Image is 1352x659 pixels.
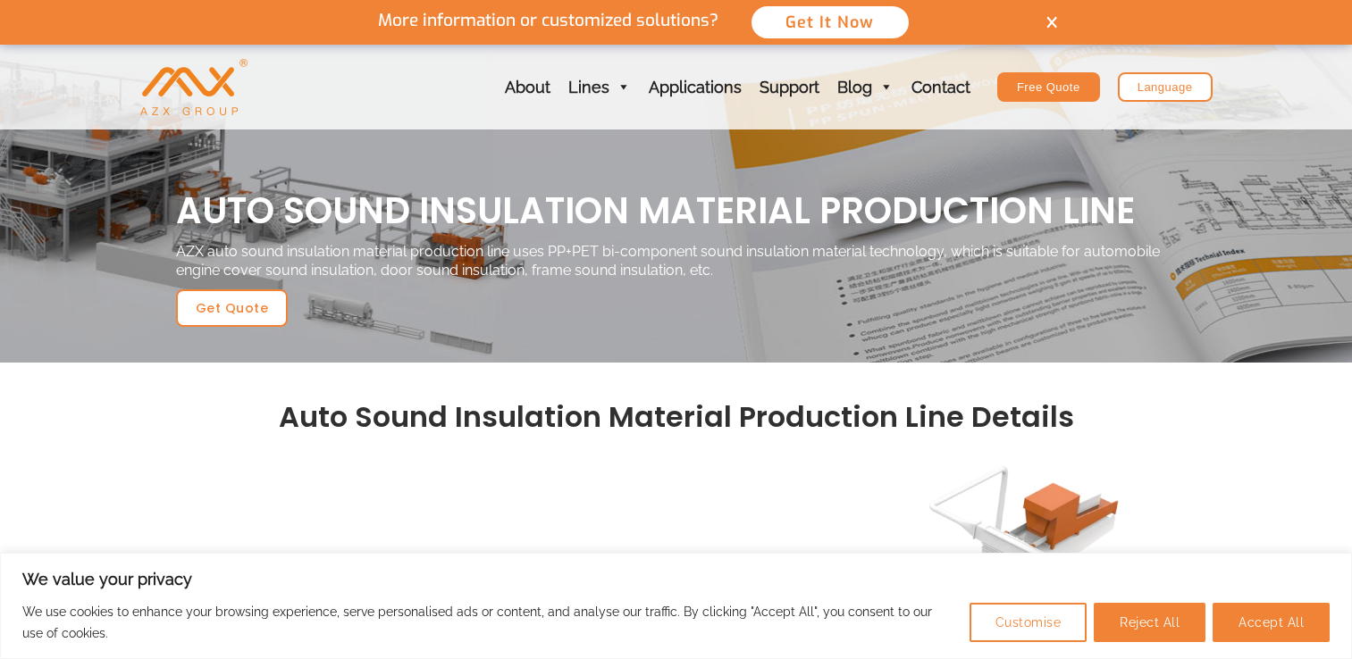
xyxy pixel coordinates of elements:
a: Language [1118,72,1213,102]
div: AZX auto sound insulation material production line uses PP+PET bi-component sound insulation mate... [176,243,1177,280]
a: Support [751,45,828,129]
button: Customise [970,603,1087,642]
a: Lines [559,45,640,129]
button: Get It Now [750,4,911,40]
a: About [496,45,559,129]
p: We use cookies to enhance your browsing experience, serve personalised ads or content, and analys... [22,601,956,644]
span: Get Quote [196,302,269,314]
p: We value your privacy [22,569,1330,590]
a: Free Quote [997,72,1100,102]
button: Accept All [1213,603,1330,642]
a: Applications [640,45,751,129]
a: Contact [903,45,979,129]
a: Blog [828,45,903,129]
h2: auto sound insulation material production line Details [176,398,1177,436]
a: AZX Nonwoven Machine [140,78,248,95]
p: More information or customized solutions? [363,11,734,31]
a: Get Quote [176,289,289,327]
h1: auto sound insulation material production line [176,188,1177,234]
button: Reject All [1094,603,1205,642]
